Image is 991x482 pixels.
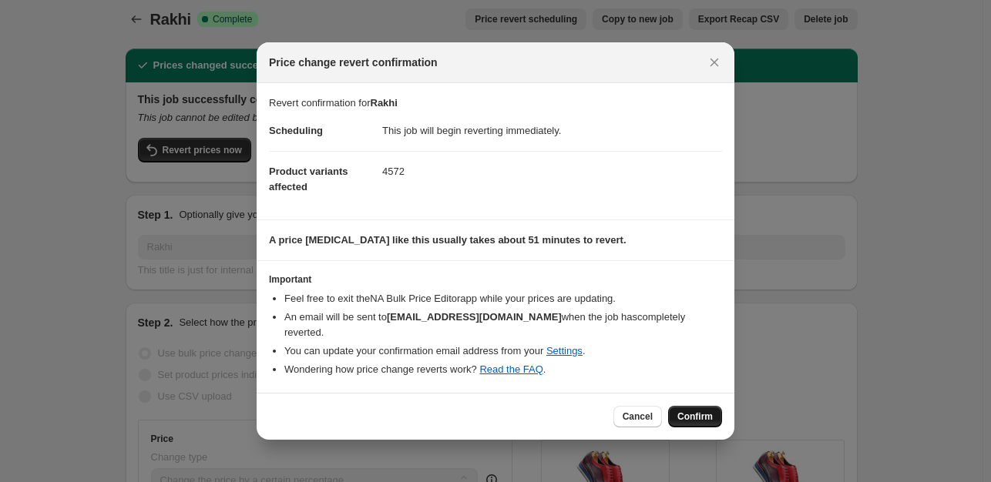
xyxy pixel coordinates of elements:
[668,406,722,427] button: Confirm
[269,125,323,136] span: Scheduling
[623,410,653,423] span: Cancel
[269,55,438,70] span: Price change revert confirmation
[269,273,722,286] h3: Important
[613,406,662,427] button: Cancel
[284,343,722,359] li: You can update your confirmation email address from your .
[382,111,722,151] dd: This job will begin reverting immediately.
[677,410,713,423] span: Confirm
[284,310,722,340] li: An email will be sent to when the job has completely reverted .
[269,166,348,192] span: Product variants affected
[382,151,722,192] dd: 4572
[269,234,627,246] b: A price [MEDICAL_DATA] like this usually takes about 51 minutes to revert.
[704,52,725,73] button: Close
[284,291,722,306] li: Feel free to exit the NA Bulk Price Editor app while your prices are updating.
[371,97,398,109] b: Rakhi
[546,345,583,356] a: Settings
[387,311,562,323] b: [EMAIL_ADDRESS][DOMAIN_NAME]
[269,95,722,111] p: Revert confirmation for
[479,363,543,375] a: Read the FAQ
[284,362,722,377] li: Wondering how price change reverts work? .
